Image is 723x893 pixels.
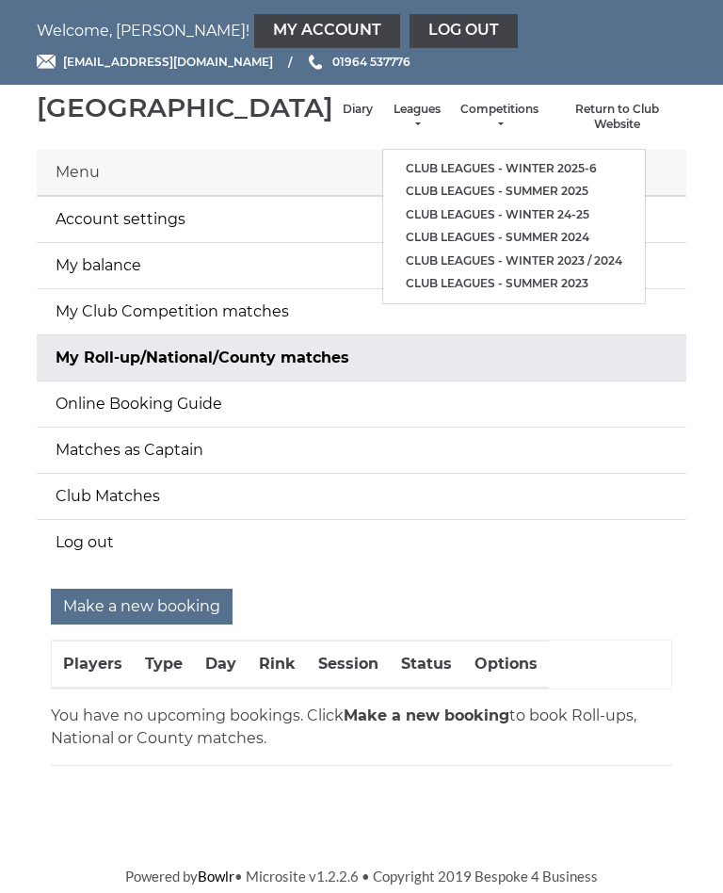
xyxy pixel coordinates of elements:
th: Type [134,641,194,688]
th: Day [194,641,248,688]
nav: Welcome, [PERSON_NAME]! [37,14,686,48]
a: My Club Competition matches [37,289,686,334]
th: Rink [248,641,307,688]
th: Options [463,641,549,688]
a: Club leagues - Winter 2023 / 2024 [383,250,645,273]
p: You have no upcoming bookings. Click to book Roll-ups, National or County matches. [51,705,672,750]
a: Phone us 01964 537776 [306,53,410,71]
a: Leagues [392,102,442,133]
a: My Roll-up/National/County matches [37,335,686,381]
strong: Make a new booking [344,706,509,724]
a: Club leagues - Winter 2025-6 [383,157,645,181]
a: Club Matches [37,474,686,519]
a: Competitions [460,102,538,133]
input: Make a new booking [51,589,233,625]
th: Status [390,641,463,688]
a: Matches as Captain [37,428,686,473]
a: Log out [37,520,686,565]
span: Powered by • Microsite v1.2.2.6 • Copyright 2019 Bespoke 4 Business [125,868,598,885]
a: Account settings [37,197,686,242]
img: Email [37,55,56,69]
th: Session [307,641,390,688]
th: Players [52,641,134,688]
a: Online Booking Guide [37,382,686,427]
div: Menu [37,150,686,196]
a: Diary [343,102,373,118]
a: My balance [37,243,686,288]
a: Email [EMAIL_ADDRESS][DOMAIN_NAME] [37,53,273,71]
img: Phone us [309,55,322,70]
a: Club leagues - Summer 2024 [383,226,645,250]
a: Return to Club Website [557,102,677,133]
a: My Account [254,14,400,48]
ul: Leagues [382,149,646,304]
a: Club leagues - Winter 24-25 [383,203,645,227]
div: [GEOGRAPHIC_DATA] [37,93,333,122]
a: Log out [410,14,518,48]
a: Club leagues - Summer 2025 [383,180,645,203]
span: 01964 537776 [332,55,410,69]
span: [EMAIL_ADDRESS][DOMAIN_NAME] [63,55,273,69]
a: Club leagues - Summer 2023 [383,272,645,296]
a: Bowlr [198,868,234,885]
